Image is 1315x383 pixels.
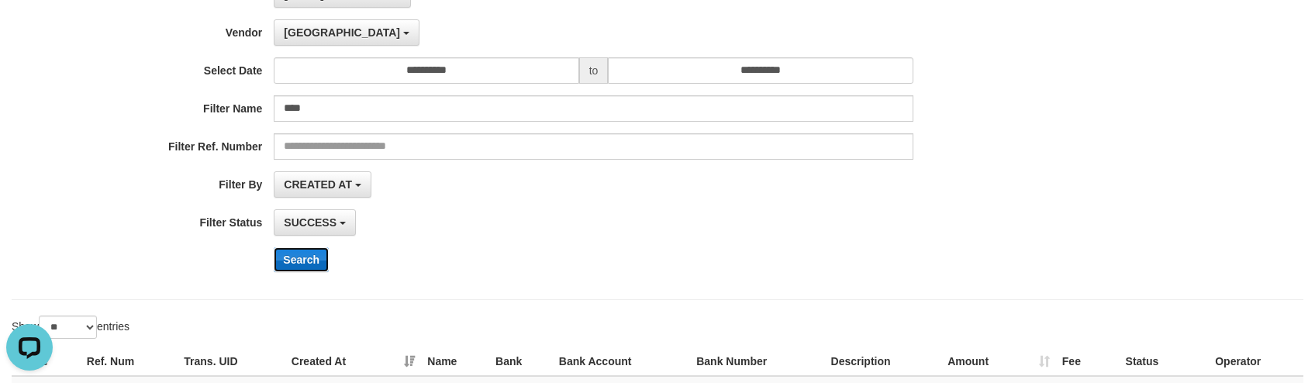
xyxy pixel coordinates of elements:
th: Created At: activate to sort column ascending [285,347,421,376]
th: Bank [489,347,553,376]
button: CREATED AT [274,171,371,198]
span: [GEOGRAPHIC_DATA] [284,26,400,39]
span: SUCCESS [284,216,337,229]
select: Showentries [39,316,97,339]
th: Fee [1056,347,1120,376]
th: Description [825,347,942,376]
label: Show entries [12,316,129,339]
button: [GEOGRAPHIC_DATA] [274,19,419,46]
button: Search [274,247,329,272]
th: Bank Account [553,347,690,376]
th: Status [1120,347,1210,376]
button: Open LiveChat chat widget [6,6,53,53]
span: CREATED AT [284,178,352,191]
th: Amount: activate to sort column ascending [941,347,1056,376]
th: Ref. Num [81,347,178,376]
th: Name [421,347,489,376]
button: SUCCESS [274,209,356,236]
th: Operator [1209,347,1303,376]
th: Bank Number [690,347,824,376]
th: Trans. UID [178,347,285,376]
span: to [579,57,609,84]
